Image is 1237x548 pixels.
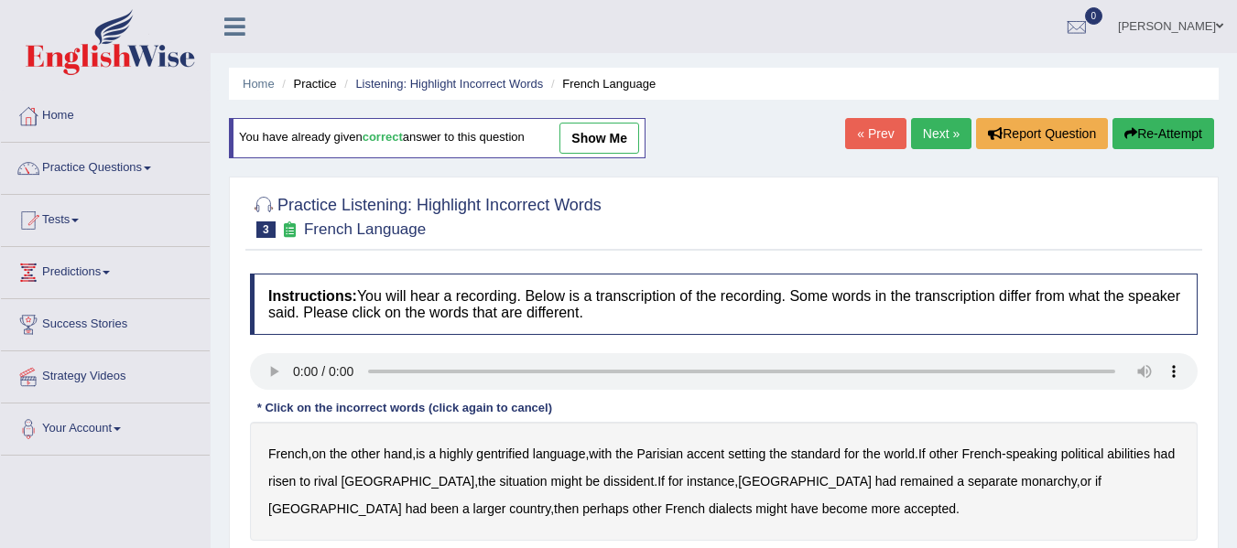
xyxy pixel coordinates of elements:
[554,501,579,516] b: then
[769,446,787,461] b: the
[547,75,656,92] li: French Language
[363,131,403,145] b: correct
[738,474,872,489] b: [GEOGRAPHIC_DATA]
[462,501,470,516] b: a
[473,501,506,516] b: larger
[911,118,971,149] a: Next »
[790,501,818,516] b: have
[929,446,959,461] b: other
[687,446,724,461] b: accent
[429,446,436,461] b: a
[250,399,559,416] div: * Click on the incorrect words (click again to cancel)
[1,195,210,241] a: Tests
[499,474,547,489] b: situation
[755,501,787,516] b: might
[961,446,1002,461] b: French
[304,220,426,238] small: French Language
[439,446,473,461] b: highly
[550,474,581,489] b: might
[250,274,1198,335] h4: You will hear a recording. Below is a transcription of the recording. Some words in the transcrip...
[250,422,1198,541] div: , , , . - , . , , , .
[1,299,210,345] a: Success Stories
[791,446,841,461] b: standard
[268,474,296,489] b: risen
[559,123,639,154] a: show me
[657,474,665,489] b: If
[1080,474,1091,489] b: or
[268,288,357,304] b: Instructions:
[900,474,953,489] b: remained
[1154,446,1175,461] b: had
[957,474,964,489] b: a
[1112,118,1214,149] button: Re-Attempt
[256,221,276,238] span: 3
[1006,446,1058,461] b: speaking
[243,77,275,91] a: Home
[476,446,529,461] b: gentrified
[875,474,896,489] b: had
[1061,446,1104,461] b: political
[277,75,336,92] li: Practice
[406,501,427,516] b: had
[355,77,543,91] a: Listening: Highlight Incorrect Words
[871,501,900,516] b: more
[311,446,326,461] b: on
[1,403,210,449] a: Your Account
[709,501,752,516] b: dialects
[666,501,706,516] b: French
[1,91,210,136] a: Home
[430,501,459,516] b: been
[976,118,1108,149] button: Report Question
[637,446,684,461] b: Parisian
[822,501,868,516] b: become
[1,143,210,188] a: Practice Questions
[668,474,683,489] b: for
[1,247,210,293] a: Predictions
[728,446,765,461] b: setting
[509,501,550,516] b: country
[268,446,309,461] b: French
[1095,474,1101,489] b: if
[845,118,906,149] a: « Prev
[268,501,402,516] b: [GEOGRAPHIC_DATA]
[1,351,210,397] a: Strategy Videos
[918,446,926,461] b: If
[1107,446,1150,461] b: abilities
[299,474,310,489] b: to
[478,474,495,489] b: the
[904,501,956,516] b: accepted
[229,118,646,158] div: You have already given answer to this question
[314,474,338,489] b: rival
[863,446,880,461] b: the
[250,192,602,238] h2: Practice Listening: Highlight Incorrect Words
[586,474,601,489] b: be
[384,446,412,461] b: hand
[589,446,612,461] b: with
[884,446,915,461] b: world
[330,446,347,461] b: the
[533,446,586,461] b: language
[633,501,662,516] b: other
[968,474,1017,489] b: separate
[687,474,734,489] b: instance
[1021,474,1076,489] b: monarchy
[351,446,380,461] b: other
[1085,7,1103,25] span: 0
[416,446,425,461] b: is
[615,446,633,461] b: the
[280,221,299,239] small: Exam occurring question
[582,501,629,516] b: perhaps
[341,474,474,489] b: [GEOGRAPHIC_DATA]
[844,446,859,461] b: for
[603,474,654,489] b: dissident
